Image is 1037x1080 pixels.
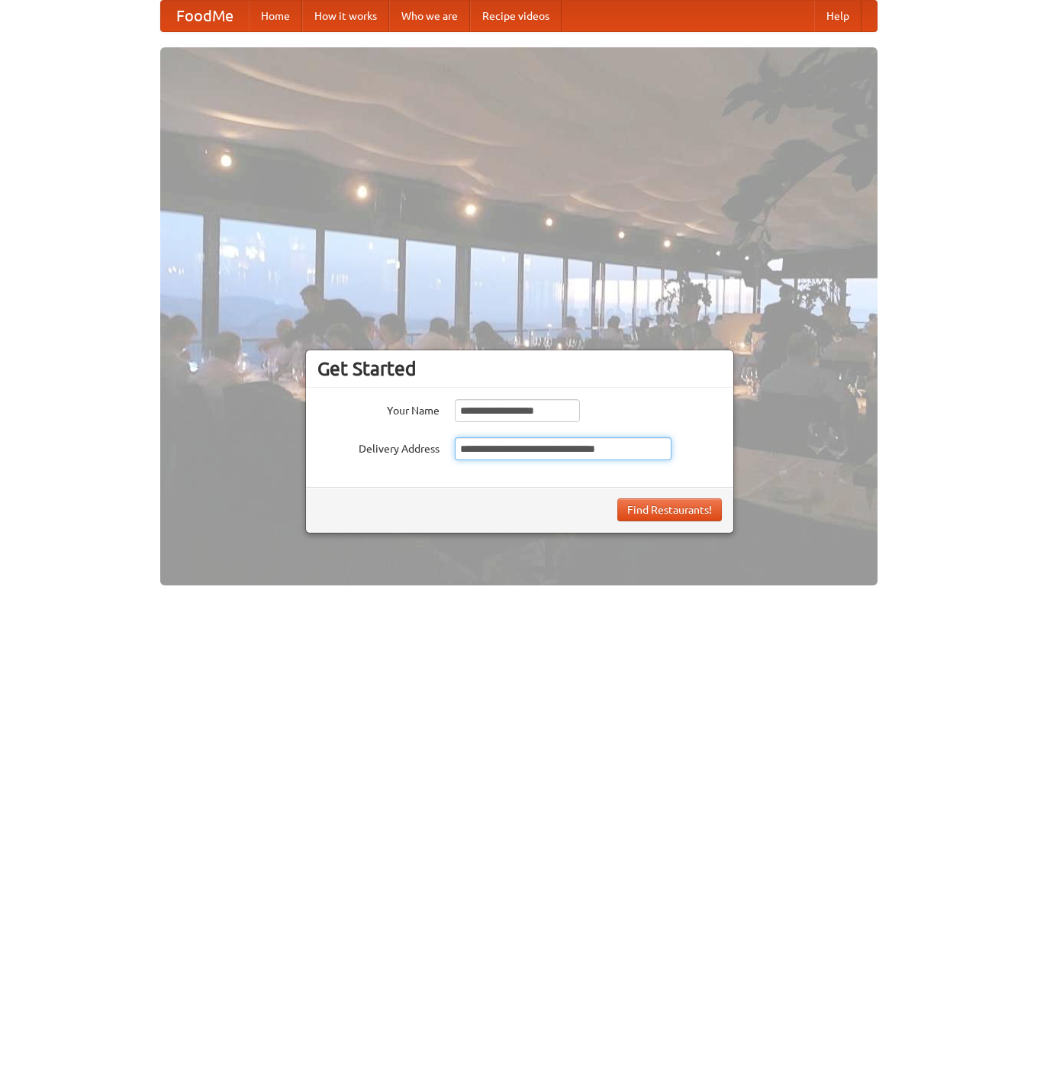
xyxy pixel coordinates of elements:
h3: Get Started [317,357,722,380]
a: How it works [302,1,389,31]
button: Find Restaurants! [617,498,722,521]
a: Recipe videos [470,1,562,31]
label: Your Name [317,399,440,418]
a: FoodMe [161,1,249,31]
a: Help [814,1,861,31]
label: Delivery Address [317,437,440,456]
a: Who we are [389,1,470,31]
a: Home [249,1,302,31]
